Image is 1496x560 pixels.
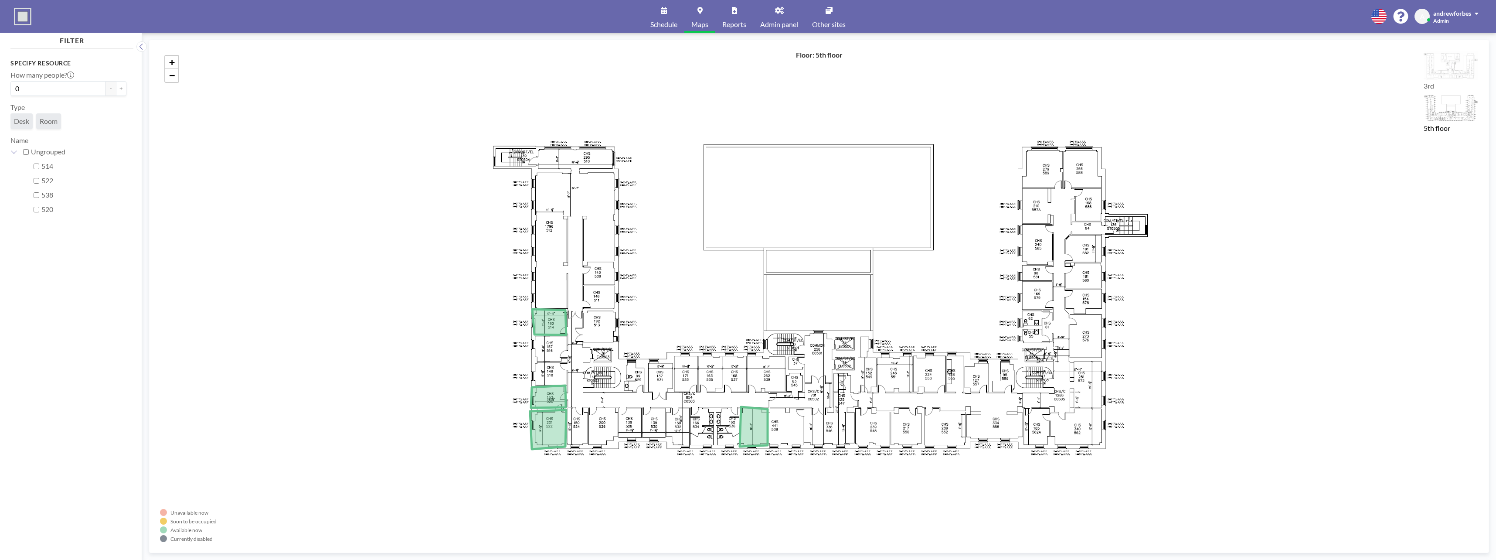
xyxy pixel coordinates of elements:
div: Soon to be occupied [170,518,217,525]
button: - [105,81,116,96]
label: How many people? [10,71,74,79]
h4: FILTER [10,33,133,45]
span: Desk [14,117,29,125]
label: 5th floor [1424,124,1450,132]
img: 04c681277c74135787b27390c34cc49a.png [1424,94,1478,122]
label: Type [10,103,25,112]
span: Reports [722,21,746,28]
span: A [1420,13,1425,20]
label: 514 [41,162,126,171]
img: 8dcfab3cb6d0600a4a7e1eed173ad5c4.png [1424,51,1478,80]
label: 3rd [1424,82,1434,90]
div: Currently disabled [170,536,213,542]
a: Zoom out [165,69,178,82]
label: 520 [41,205,126,214]
label: Name [10,136,28,144]
a: Zoom in [165,56,178,69]
span: Admin panel [760,21,798,28]
span: Room [40,117,58,125]
span: + [169,57,175,68]
div: Unavailable now [170,509,208,516]
span: Schedule [650,21,677,28]
span: Other sites [812,21,846,28]
h4: Floor: 5th floor [796,51,843,59]
span: − [169,70,175,81]
label: 522 [41,176,126,185]
span: Admin [1433,17,1449,24]
div: Available now [170,527,202,533]
span: Maps [691,21,708,28]
h3: Specify resource [10,59,126,67]
label: 538 [41,191,126,199]
img: organization-logo [14,8,31,25]
label: Ungrouped [31,147,126,156]
button: + [116,81,126,96]
span: andrewforbes [1433,10,1471,17]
